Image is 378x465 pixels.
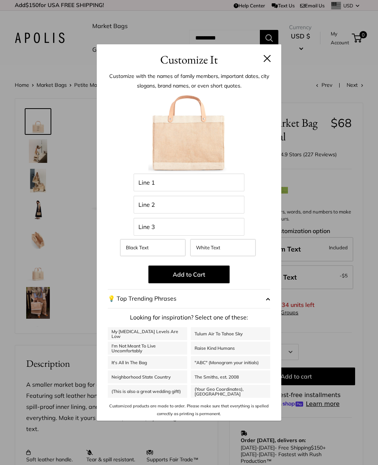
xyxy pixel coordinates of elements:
[108,402,270,417] p: Customized products are made to order. Please make sure that everything is spelled correctly as p...
[191,370,270,383] a: The Smiths, est. 2008
[108,327,187,340] a: My [MEDICAL_DATA] Levels Are Low
[126,245,149,250] span: Black Text
[108,385,187,398] a: (This is also a great wedding gift!)
[108,356,187,369] a: It's All In The Bag
[191,342,270,355] a: Raise Kind Humans
[108,370,187,383] a: Neighborhood State Country
[108,289,270,308] button: 💡 Top Trending Phrases
[190,239,256,256] label: White Text
[108,71,270,90] p: Customize with the names of family members, important dates, city slogans, brand names, or even s...
[120,239,186,256] label: Black Text
[108,51,270,68] h3: Customize It
[108,342,187,355] a: I'm Not Meant To Live Uncomfortably
[191,385,270,398] a: (Your Geo Coordinates), [GEOGRAPHIC_DATA]
[108,312,270,323] p: Looking for inspiration? Select one of these:
[148,92,230,174] img: petitemarketbagweb.001.jpeg
[196,245,220,250] span: White Text
[191,356,270,369] a: "ABC" (Monogram your initials)
[191,327,270,340] a: Tulum Air To Tahoe Sky
[148,266,230,283] button: Add to Cart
